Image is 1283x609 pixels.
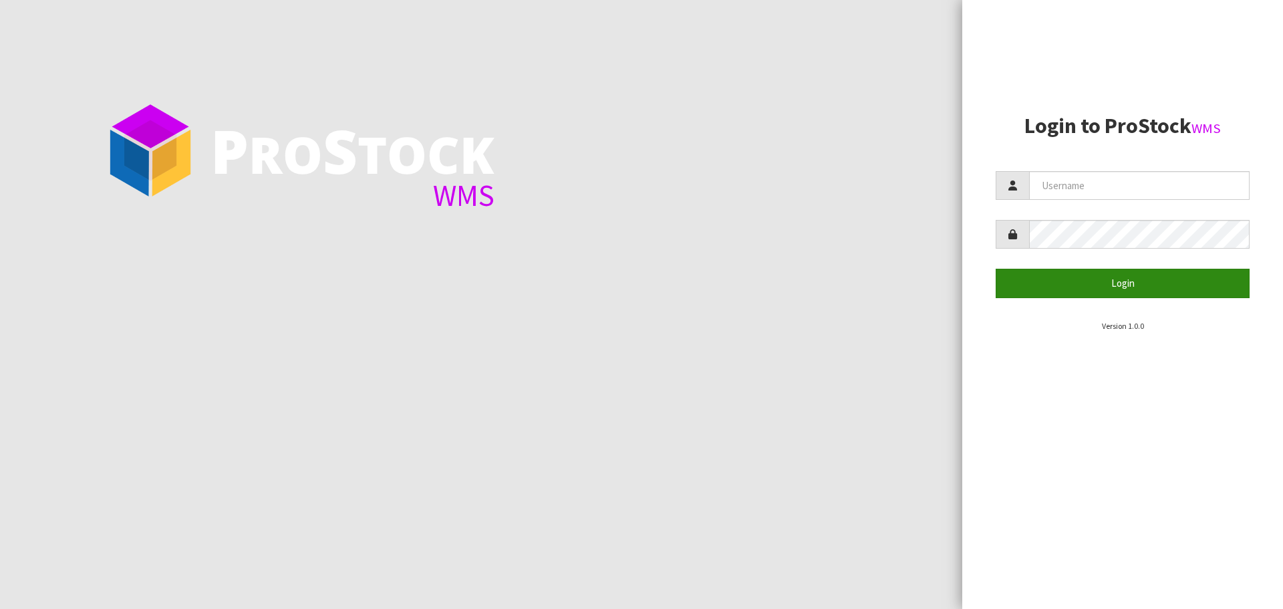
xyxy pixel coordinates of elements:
[323,110,358,191] span: S
[210,110,249,191] span: P
[1029,171,1250,200] input: Username
[996,269,1250,297] button: Login
[996,114,1250,138] h2: Login to ProStock
[100,100,200,201] img: ProStock Cube
[1102,321,1144,331] small: Version 1.0.0
[1191,120,1221,137] small: WMS
[210,180,494,211] div: WMS
[210,120,494,180] div: ro tock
